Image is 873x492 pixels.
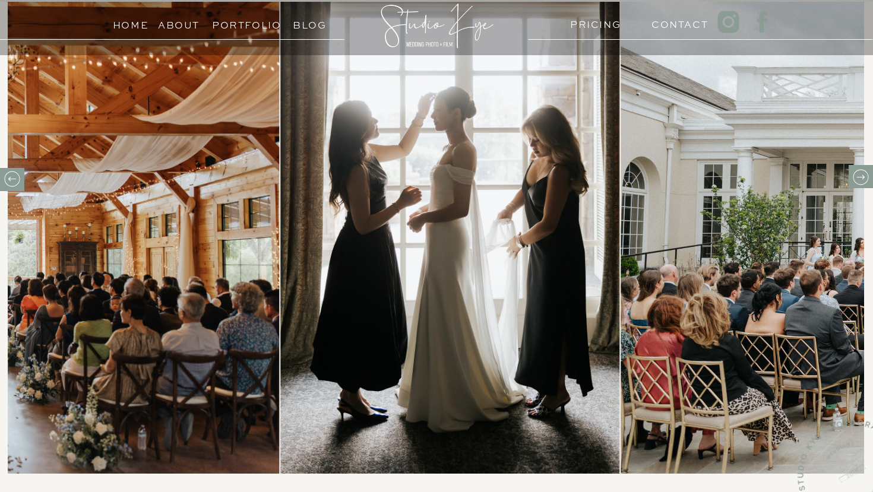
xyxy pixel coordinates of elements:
[107,17,153,28] a: Home
[570,16,616,27] a: PRICING
[651,16,697,27] a: Contact
[212,17,266,28] a: Portfolio
[283,17,337,28] a: Blog
[158,17,200,28] a: About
